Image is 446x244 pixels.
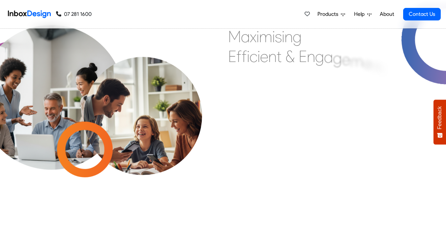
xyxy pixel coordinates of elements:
[56,10,92,18] a: 07 281 1600
[228,26,241,46] div: M
[315,8,348,21] a: Products
[315,46,324,66] div: g
[272,26,275,46] div: i
[351,8,374,21] a: Help
[275,26,282,46] div: s
[350,51,363,71] div: m
[333,48,342,68] div: g
[260,46,268,66] div: e
[250,46,257,66] div: c
[285,46,295,66] div: &
[257,46,260,66] div: i
[277,46,282,66] div: t
[307,46,315,66] div: n
[380,59,385,78] div: t
[259,26,272,46] div: m
[385,62,388,82] div: ,
[242,46,247,66] div: f
[293,26,302,46] div: g
[342,49,350,69] div: e
[69,50,217,198] img: parents_with_child.png
[236,46,242,66] div: f
[317,10,341,18] span: Products
[284,26,293,46] div: n
[241,26,250,46] div: a
[268,46,277,66] div: n
[247,46,250,66] div: i
[403,8,441,20] a: Contact Us
[250,26,256,46] div: x
[282,26,284,46] div: i
[228,26,388,125] div: Maximising Efficient & Engagement, Connecting Schools, Families, and Students.
[372,56,380,76] div: n
[324,47,333,67] div: a
[299,46,307,66] div: E
[256,26,259,46] div: i
[437,106,443,129] span: Feedback
[228,46,236,66] div: E
[363,53,372,73] div: e
[378,8,396,21] a: About
[354,10,367,18] span: Help
[433,100,446,144] button: Feedback - Show survey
